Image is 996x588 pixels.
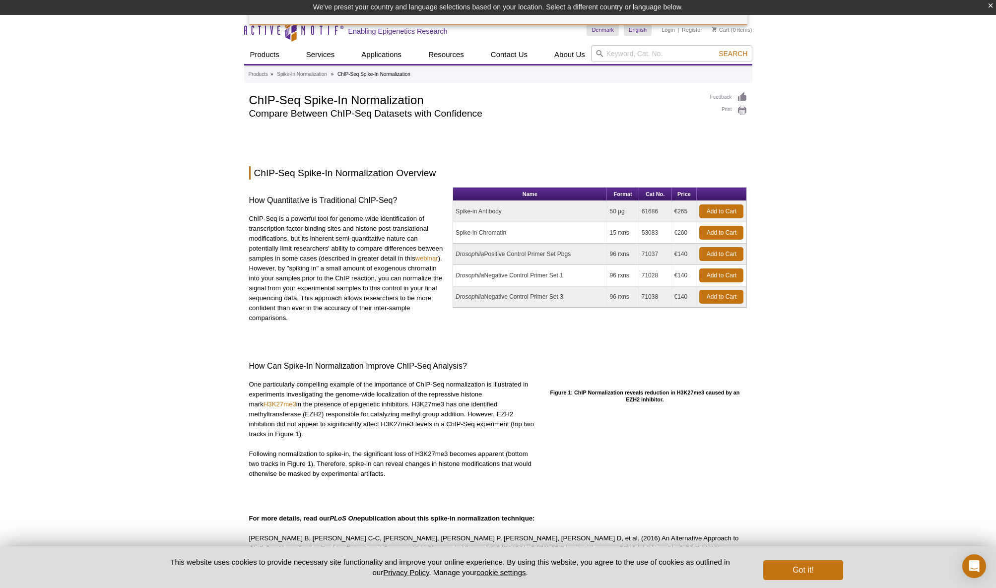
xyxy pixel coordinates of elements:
[456,293,484,300] i: Drosophila
[607,222,639,244] td: 15 rxns
[153,557,747,578] p: This website uses cookies to provide necessary site functionality and improve your online experie...
[249,214,446,323] p: ChIP-Seq is a powerful tool for genome-wide identification of transcription factor binding sites ...
[763,560,843,580] button: Got it!
[672,188,697,201] th: Price
[699,290,743,304] a: Add to Cart
[249,195,446,206] h3: How Quantitative is Traditional ChIP-Seq?
[331,71,334,77] li: »
[699,226,743,240] a: Add to Cart
[672,244,697,265] td: €140
[672,265,697,286] td: €140
[330,515,361,522] em: PLoS One
[476,568,526,577] button: cookie settings
[453,188,607,201] th: Name
[456,251,484,258] i: Drosophila
[542,390,747,403] h4: Figure 1: ChIP Normalization reveals reduction in H3K27me3 caused by an EZH2 inhibitor.
[716,49,750,58] button: Search
[453,222,607,244] td: Spike-in Chromatin
[548,45,591,64] a: About Us
[682,26,702,33] a: Register
[270,71,273,77] li: »
[712,24,752,36] li: (0 items)
[672,286,697,308] td: €140
[719,50,747,58] span: Search
[383,568,429,577] a: Privacy Policy
[639,201,672,222] td: 61686
[607,244,639,265] td: 96 rxns
[962,554,986,578] div: Open Intercom Messenger
[591,45,752,62] input: Keyword, Cat. No.
[699,247,743,261] a: Add to Cart
[607,265,639,286] td: 96 rxns
[672,201,697,222] td: €265
[639,265,672,286] td: 71028
[712,27,717,32] img: Your Cart
[453,201,607,222] td: Spike-in Antibody
[639,286,672,308] td: 71038
[348,27,448,36] h2: Enabling Epigenetics Research
[485,45,533,64] a: Contact Us
[453,265,607,286] td: Negative Control Primer Set 1
[249,109,700,118] h2: Compare Between ChIP-Seq Datasets with Confidence
[249,533,747,563] p: [PERSON_NAME] B, [PERSON_NAME] C-C, [PERSON_NAME], [PERSON_NAME] P, [PERSON_NAME], [PERSON_NAME] ...
[678,24,679,36] li: |
[249,166,747,180] h2: ChIP-Seq Spike-In Normalization Overview
[453,286,607,308] td: Negative Control Primer Set 3
[587,24,619,36] a: Denmark
[639,188,672,201] th: Cat No.
[355,45,407,64] a: Applications
[249,92,700,107] h1: ChIP-Seq Spike-In Normalization
[300,45,341,64] a: Services
[607,201,639,222] td: 50 µg
[662,26,675,33] a: Login
[710,92,747,103] a: Feedback
[712,26,730,33] a: Cart
[249,360,747,372] h3: How Can Spike-In Normalization Improve ChIP-Seq Analysis?
[699,204,743,218] a: Add to Cart
[415,255,438,262] a: webinar
[337,71,410,77] li: ChIP-Seq Spike-In Normalization
[277,70,327,79] a: Spike-In Normalization
[249,515,535,522] strong: For more details, read our publication about this spike-in normalization technique:
[639,222,672,244] td: 53083
[624,24,652,36] a: English
[453,244,607,265] td: Positive Control Primer Set Pbgs
[607,188,639,201] th: Format
[249,70,268,79] a: Products
[264,400,296,408] a: H3K27me3
[639,244,672,265] td: 71037
[699,268,743,282] a: Add to Cart
[672,222,697,244] td: €260
[607,286,639,308] td: 96 rxns
[249,380,535,439] p: One particularly compelling example of the importance of ChIP-Seq normalization is illustrated in...
[422,45,470,64] a: Resources
[244,45,285,64] a: Products
[456,272,484,279] i: Drosophila
[249,449,535,479] p: Following normalization to spike-in, the significant loss of H3K27me3 becomes apparent (bottom tw...
[710,105,747,116] a: Print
